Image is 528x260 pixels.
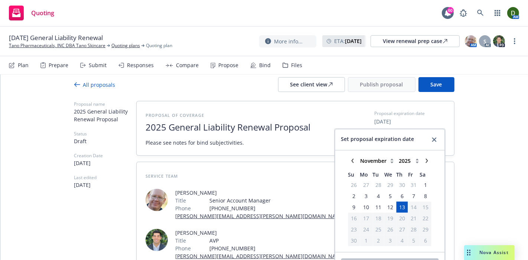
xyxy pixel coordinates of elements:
[423,226,428,233] span: 29
[74,152,136,159] span: Creation Date
[420,213,431,224] td: 22
[176,62,199,68] div: Compare
[401,192,404,200] span: 6
[348,191,360,202] td: 2
[175,189,345,197] span: [PERSON_NAME]
[473,6,488,20] a: Search
[351,226,357,233] span: 23
[74,174,136,181] span: Last edited
[423,203,428,211] span: 15
[74,137,136,145] span: Draft
[372,202,384,213] td: 11
[360,213,372,224] td: 17
[74,81,115,89] div: All proposals
[464,245,515,260] button: Nova Assist
[399,214,405,222] span: 20
[360,180,372,191] td: 27
[510,37,519,46] a: more
[351,214,357,222] span: 16
[146,173,178,179] span: Service Team
[6,3,57,23] a: Quoting
[291,62,302,68] div: Files
[375,214,381,222] span: 18
[363,226,369,233] span: 24
[348,202,360,213] td: 9
[397,224,408,235] td: 27
[423,157,431,165] a: chevronRight
[365,192,368,200] span: 3
[424,192,427,200] span: 8
[384,213,397,224] td: 19
[348,77,415,92] button: Publish proposal
[387,203,393,211] span: 12
[348,235,360,246] td: 30
[175,197,186,204] span: Title
[408,213,420,224] td: 21
[360,202,372,213] td: 10
[363,181,369,189] span: 27
[384,171,397,179] span: We
[371,35,460,47] a: View renewal prep case
[360,171,372,179] span: Mo
[146,189,168,211] img: employee photo
[360,235,372,246] td: 1
[74,159,136,167] span: [DATE]
[411,214,417,222] span: 21
[259,35,316,47] button: More info...
[372,171,384,179] span: Tu
[146,42,172,49] span: Quoting plan
[372,180,384,191] td: 28
[464,245,473,260] div: Drag to move
[274,37,303,45] span: More info...
[408,171,420,179] span: Fr
[111,42,140,49] a: Quoting plans
[146,229,168,251] img: employee photo
[9,42,105,49] a: Tano Pharmaceuticals, INC DBA Tano Skincare
[218,62,238,68] div: Propose
[420,171,431,179] span: Sa
[413,237,415,244] span: 5
[360,191,372,202] td: 3
[209,237,345,244] span: AVP
[424,181,427,189] span: 1
[424,237,427,244] span: 6
[365,237,368,244] span: 1
[348,157,357,165] a: chevronLeft
[389,192,392,200] span: 5
[420,224,431,235] td: 29
[493,35,505,47] img: photo
[31,10,54,16] span: Quoting
[348,213,360,224] td: 16
[387,226,393,233] span: 26
[411,203,417,211] span: 14
[377,237,380,244] span: 2
[49,62,68,68] div: Prepare
[351,181,357,189] span: 26
[397,191,408,202] td: 6
[399,203,405,211] span: 13
[146,112,204,118] span: Proposal of coverage
[411,181,417,189] span: 31
[259,62,271,68] div: Bind
[360,224,372,235] td: 24
[209,244,345,252] span: [PHONE_NUMBER]
[411,226,417,233] span: 28
[483,37,486,45] span: S
[456,6,471,20] a: Report a Bug
[375,203,381,211] span: 11
[334,37,362,45] span: ETA :
[375,226,381,233] span: 25
[387,214,393,222] span: 19
[209,197,345,204] span: Senior Account Manager
[420,235,431,246] td: 6
[490,6,505,20] a: Switch app
[423,214,428,222] span: 22
[397,180,408,191] td: 30
[447,7,454,14] div: 60
[341,135,414,144] span: Set proposal expiration date
[387,181,393,189] span: 29
[399,181,405,189] span: 30
[375,118,391,125] span: [DATE]
[397,213,408,224] td: 20
[18,62,29,68] div: Plan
